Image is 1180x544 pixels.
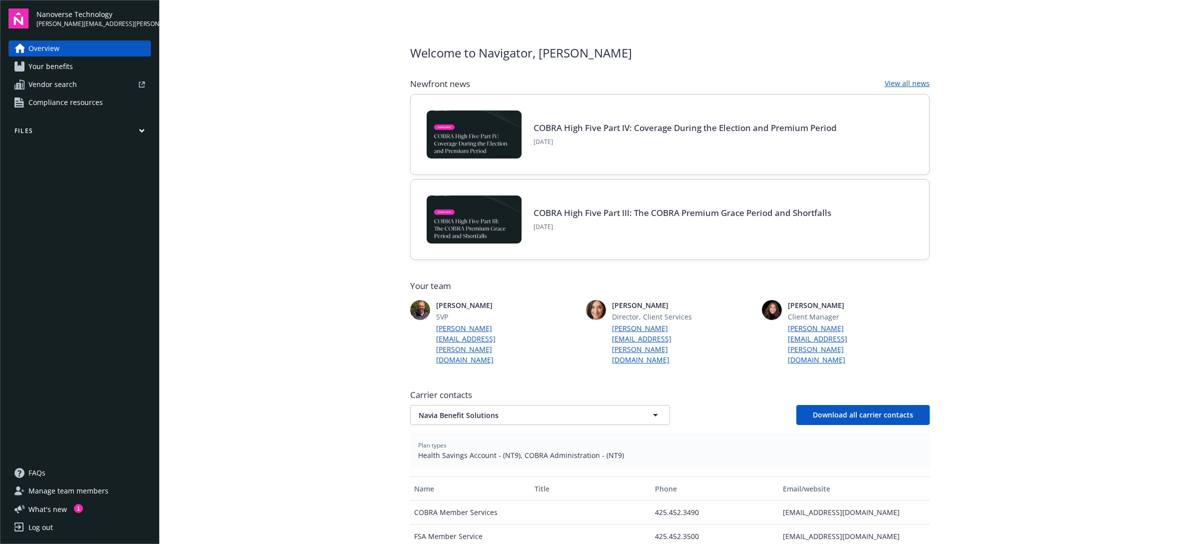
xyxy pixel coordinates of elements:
span: Your benefits [28,58,73,74]
button: Download all carrier contacts [796,405,930,425]
span: Director, Client Services [612,311,710,322]
a: FAQs [8,465,151,481]
div: [EMAIL_ADDRESS][DOMAIN_NAME] [779,500,929,524]
span: Health Savings Account - (NT9), COBRA Administration - (NT9) [418,450,922,460]
span: [PERSON_NAME] [436,300,534,310]
a: Compliance resources [8,94,151,110]
button: Phone [651,476,779,500]
span: Overview [28,40,59,56]
span: Compliance resources [28,94,103,110]
img: photo [410,300,430,320]
span: Navia Benefit Solutions [419,410,626,420]
a: Vendor search [8,76,151,92]
span: [DATE] [534,137,837,146]
button: Title [531,476,651,500]
button: Nanoverse Technology[PERSON_NAME][EMAIL_ADDRESS][PERSON_NAME][DOMAIN_NAME] [36,8,151,28]
span: [PERSON_NAME] [612,300,710,310]
button: Files [8,126,151,139]
a: Your benefits [8,58,151,74]
span: Plan types [418,441,922,450]
a: [PERSON_NAME][EMAIL_ADDRESS][PERSON_NAME][DOMAIN_NAME] [788,323,886,365]
button: What's new1 [8,504,83,514]
img: photo [762,300,782,320]
div: Phone [655,483,775,494]
span: Nanoverse Technology [36,9,151,19]
div: Title [535,483,647,494]
a: COBRA High Five Part III: The COBRA Premium Grace Period and Shortfalls [534,207,831,218]
div: COBRA Member Services [410,500,531,524]
a: Overview [8,40,151,56]
img: navigator-logo.svg [8,8,28,28]
button: Email/website [779,476,929,500]
img: BLOG-Card Image - Compliance - COBRA High Five Pt 3 - 09-03-25.jpg [427,195,522,243]
div: 1 [74,504,83,513]
span: [PERSON_NAME] [788,300,886,310]
span: Welcome to Navigator , [PERSON_NAME] [410,44,632,62]
span: [PERSON_NAME][EMAIL_ADDRESS][PERSON_NAME][DOMAIN_NAME] [36,19,151,28]
a: COBRA High Five Part IV: Coverage During the Election and Premium Period [534,122,837,133]
div: 425.452.3490 [651,500,779,524]
a: View all news [885,78,930,90]
a: [PERSON_NAME][EMAIL_ADDRESS][PERSON_NAME][DOMAIN_NAME] [612,323,710,365]
span: [DATE] [534,222,831,231]
div: Name [414,483,527,494]
button: Name [410,476,531,500]
span: What ' s new [28,504,67,514]
span: Download all carrier contacts [813,410,913,419]
div: Log out [28,519,53,535]
img: BLOG-Card Image - Compliance - COBRA High Five Pt 4 - 09-04-25.jpg [427,110,522,158]
span: Vendor search [28,76,77,92]
div: Email/website [783,483,925,494]
span: Your team [410,280,930,292]
span: Newfront news [410,78,470,90]
span: FAQs [28,465,45,481]
button: Navia Benefit Solutions [410,405,670,425]
span: Client Manager [788,311,886,322]
a: [PERSON_NAME][EMAIL_ADDRESS][PERSON_NAME][DOMAIN_NAME] [436,323,534,365]
a: Manage team members [8,483,151,499]
span: SVP [436,311,534,322]
span: Manage team members [28,483,108,499]
img: photo [586,300,606,320]
span: Carrier contacts [410,389,930,401]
